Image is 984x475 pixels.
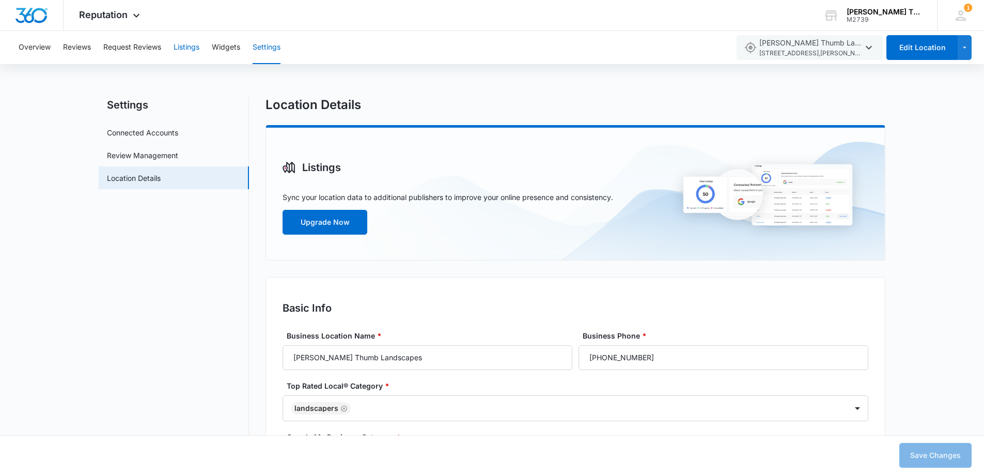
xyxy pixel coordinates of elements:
button: Overview [19,31,51,64]
label: Business Location Name [287,330,576,341]
button: Edit Location [886,35,958,60]
div: notifications count [964,4,972,12]
button: Settings [253,31,280,64]
label: Top Rated Local® Category [287,380,872,391]
button: Request Reviews [103,31,161,64]
span: 1 [964,4,972,12]
a: Location Details [107,173,161,183]
h1: Location Details [265,97,361,113]
button: Widgets [212,31,240,64]
span: Reputation [79,9,128,20]
button: [PERSON_NAME] Thumb Landscapes[STREET_ADDRESS],[PERSON_NAME],OK [737,35,883,60]
p: Sync your location data to additional publishers to improve your online presence and consistency. [283,192,613,203]
label: Business Phone [583,330,872,341]
div: Remove Landscapers [338,405,348,412]
h3: Listings [302,160,341,175]
button: Upgrade Now [283,210,367,235]
span: [STREET_ADDRESS] , [PERSON_NAME] , OK [759,49,863,58]
label: Google My Business Category [287,432,872,442]
div: account name [847,8,922,16]
h2: Basic Info [283,300,868,316]
button: Listings [174,31,199,64]
button: Reviews [63,31,91,64]
a: Review Management [107,150,178,161]
div: account id [847,16,922,23]
a: Connected Accounts [107,127,178,138]
h2: Settings [99,97,249,113]
span: [PERSON_NAME] Thumb Landscapes [759,37,863,58]
div: Landscapers [294,405,338,412]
